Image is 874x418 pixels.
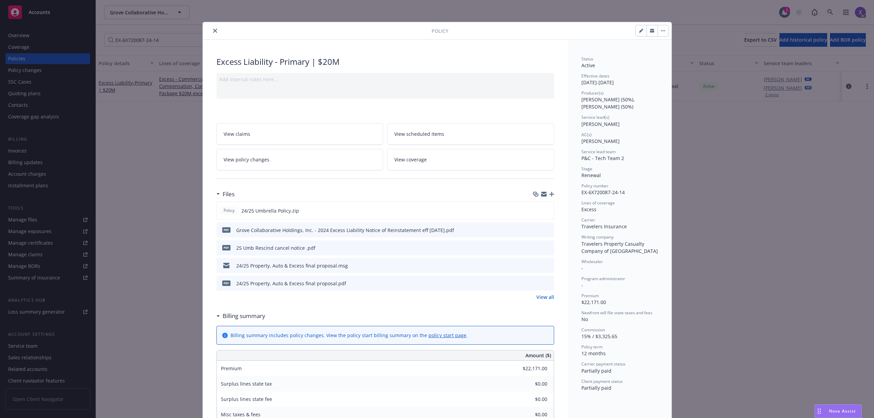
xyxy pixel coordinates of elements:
input: 0.00 [507,394,551,404]
span: Surplus lines state fee [221,396,272,402]
a: View coverage [387,149,554,170]
span: Partially paid [581,385,611,391]
div: 24/25 Property, Auto & Excess final proposal.msg [236,262,348,269]
div: Add internal notes here... [219,76,551,83]
span: Misc taxes & fees [221,411,260,418]
span: $22,171.00 [581,299,606,305]
div: 25 Umb Rescind cancel notice .pdf [236,244,315,251]
a: View policy changes [216,149,383,170]
button: preview file [545,244,551,251]
span: Renewal [581,172,601,178]
a: View all [536,293,554,301]
div: Excess Liability - Primary | $20M [216,56,554,68]
div: Files [216,190,235,199]
span: Carrier payment status [581,361,625,367]
span: View coverage [394,156,427,163]
span: pdf [222,245,230,250]
span: Excess [581,206,596,213]
input: 0.00 [507,379,551,389]
span: Partially paid [581,367,611,374]
span: Travelers Property Casualty Company of [GEOGRAPHIC_DATA] [581,241,658,254]
button: preview file [545,227,551,234]
a: View claims [216,123,383,145]
h3: Files [223,190,235,199]
a: policy start page [428,332,466,338]
span: No [581,316,588,322]
button: close [211,27,219,35]
span: Policy [432,27,448,34]
div: Drag to move [815,405,823,418]
span: Effective dates [581,73,609,79]
span: EX-6X720087-24-14 [581,189,625,196]
div: [DATE] - [DATE] [581,73,658,86]
button: download file [534,227,540,234]
span: Service lead team [581,149,616,155]
span: Policy [222,207,236,214]
span: View policy changes [224,156,269,163]
span: - [581,265,583,271]
span: pdf [222,280,230,286]
span: Policy term [581,344,603,350]
span: View claims [224,130,250,138]
span: Wholesaler [581,259,603,264]
h3: Billing summary [223,312,265,320]
button: download file [534,207,539,214]
span: - [581,282,583,288]
span: Commission [581,327,605,333]
button: preview file [545,262,551,269]
button: preview file [545,280,551,287]
span: 24/25 Umbrella Policy.zip [241,207,299,214]
span: Service lead(s) [581,114,609,120]
span: Premium [221,365,242,372]
span: P&C - Tech Team 2 [581,155,624,161]
button: download file [534,244,540,251]
button: download file [534,262,540,269]
span: 15% / $3,325.65 [581,333,617,340]
span: Stage [581,166,592,172]
span: AC(s) [581,132,592,138]
div: Billing summary includes policy changes. View the policy start billing summary on the . [230,332,468,339]
span: View scheduled items [394,130,444,138]
span: Surplus lines state tax [221,380,272,387]
span: Newfront will file state taxes and fees [581,310,652,316]
span: 12 months [581,350,606,357]
span: Program administrator [581,276,625,282]
span: [PERSON_NAME] (50%), [PERSON_NAME] (50%) [581,96,636,110]
span: Premium [581,293,599,299]
span: [PERSON_NAME] [581,138,620,144]
span: Travelers Insurance [581,223,627,230]
button: Nova Assist [815,404,862,418]
div: Billing summary [216,312,265,320]
span: Carrier [581,217,595,223]
input: 0.00 [507,363,551,374]
button: preview file [545,207,551,214]
span: Lines of coverage [581,200,615,206]
span: pdf [222,227,230,232]
button: download file [534,280,540,287]
span: Nova Assist [829,408,856,414]
span: Amount ($) [525,352,551,359]
span: Writing company [581,234,614,240]
span: [PERSON_NAME] [581,121,620,127]
div: Grove Collaborative Holdings, Inc. - 2024 Excess Liability Notice of Reinstatement eff [DATE].pdf [236,227,454,234]
span: Status [581,56,593,62]
a: View scheduled items [387,123,554,145]
span: Producer(s) [581,90,604,96]
div: 24/25 Property, Auto & Excess final proposal.pdf [236,280,346,287]
span: Policy number [581,183,608,189]
span: Client payment status [581,378,623,384]
span: Active [581,62,595,69]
